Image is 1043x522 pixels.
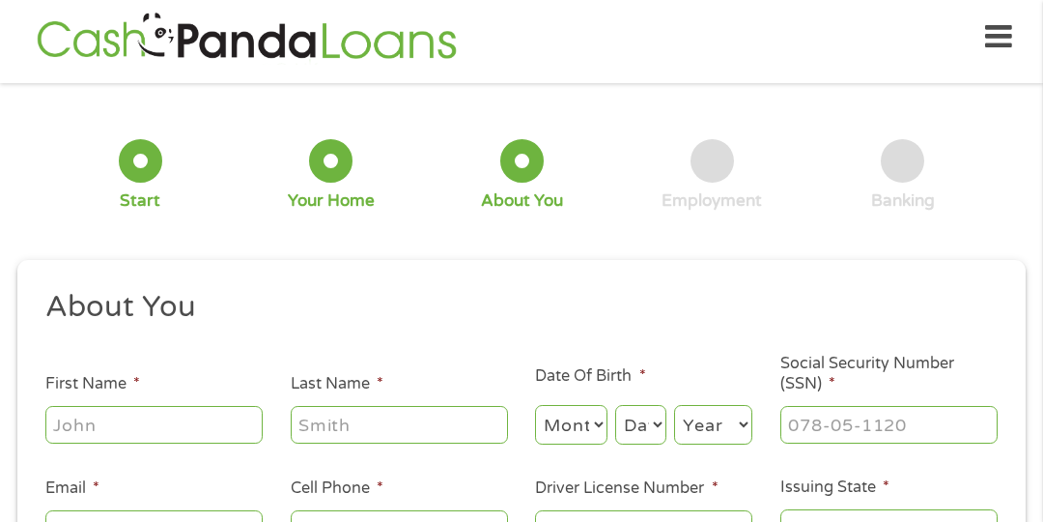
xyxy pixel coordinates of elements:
label: Social Security Number (SSN) [780,354,998,394]
label: Issuing State [780,478,889,498]
label: Cell Phone [291,478,383,499]
div: Your Home [288,190,375,212]
label: Last Name [291,374,383,394]
img: GetLoanNow Logo [31,10,462,65]
div: Start [120,190,160,212]
label: First Name [45,374,140,394]
label: Driver License Number [535,478,718,499]
input: 078-05-1120 [780,406,998,443]
input: John [45,406,263,443]
label: Date Of Birth [535,366,645,387]
h2: About You [45,288,984,327]
input: Smith [291,406,508,443]
label: Email [45,478,99,499]
div: About You [481,190,563,212]
div: Banking [871,190,935,212]
div: Employment [662,190,762,212]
